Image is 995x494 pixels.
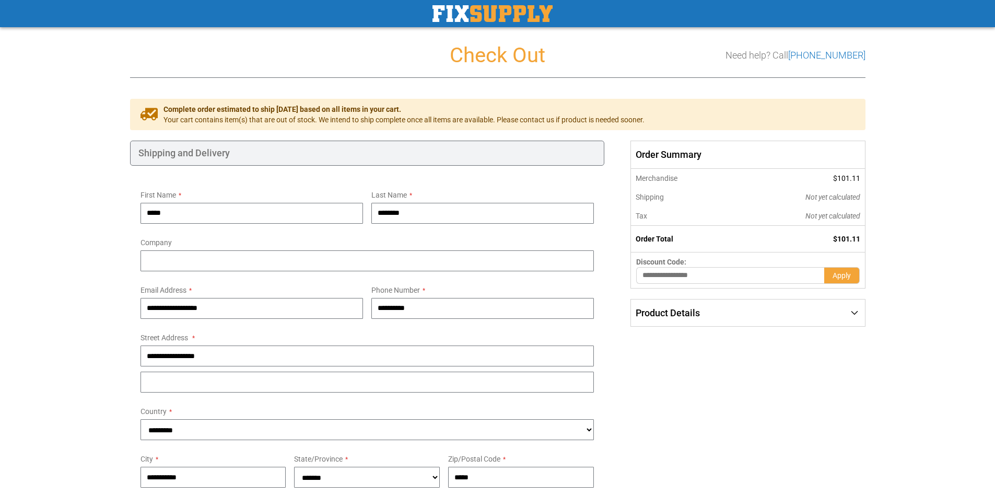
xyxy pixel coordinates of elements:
a: store logo [432,5,553,22]
span: Last Name [371,191,407,199]
span: $101.11 [833,174,860,182]
button: Apply [824,267,860,284]
span: Complete order estimated to ship [DATE] based on all items in your cart. [163,104,645,114]
span: Country [141,407,167,416]
span: Discount Code: [636,258,686,266]
span: Product Details [636,307,700,318]
span: Order Summary [630,141,865,169]
span: Zip/Postal Code [448,455,500,463]
span: $101.11 [833,235,860,243]
span: Shipping [636,193,664,201]
th: Tax [631,206,735,226]
span: Apply [833,271,851,280]
span: City [141,455,153,463]
span: Street Address [141,334,188,342]
span: Not yet calculated [805,193,860,201]
span: State/Province [294,455,343,463]
a: [PHONE_NUMBER] [788,50,865,61]
span: Phone Number [371,286,420,294]
strong: Order Total [636,235,673,243]
div: Shipping and Delivery [130,141,605,166]
img: Fix Industrial Supply [432,5,553,22]
span: Not yet calculated [805,212,860,220]
span: Email Address [141,286,186,294]
h3: Need help? Call [725,50,865,61]
h1: Check Out [130,44,865,67]
span: Your cart contains item(s) that are out of stock. We intend to ship complete once all items are a... [163,114,645,125]
span: Company [141,238,172,247]
span: First Name [141,191,176,199]
th: Merchandise [631,169,735,188]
